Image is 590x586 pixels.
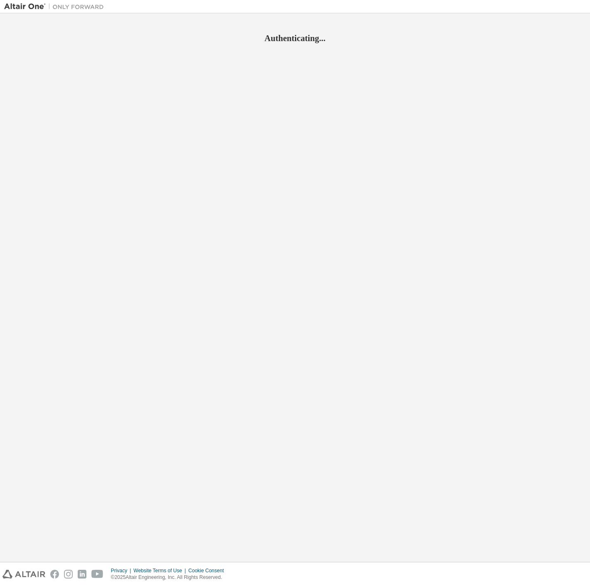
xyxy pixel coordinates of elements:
[50,570,59,579] img: facebook.svg
[91,570,103,579] img: youtube.svg
[64,570,73,579] img: instagram.svg
[4,2,108,11] img: Altair One
[133,567,188,574] div: Website Terms of Use
[78,570,86,579] img: linkedin.svg
[188,567,229,574] div: Cookie Consent
[4,33,586,44] h2: Authenticating...
[2,570,45,579] img: altair_logo.svg
[111,574,229,581] p: © 2025 Altair Engineering, Inc. All Rights Reserved.
[111,567,133,574] div: Privacy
